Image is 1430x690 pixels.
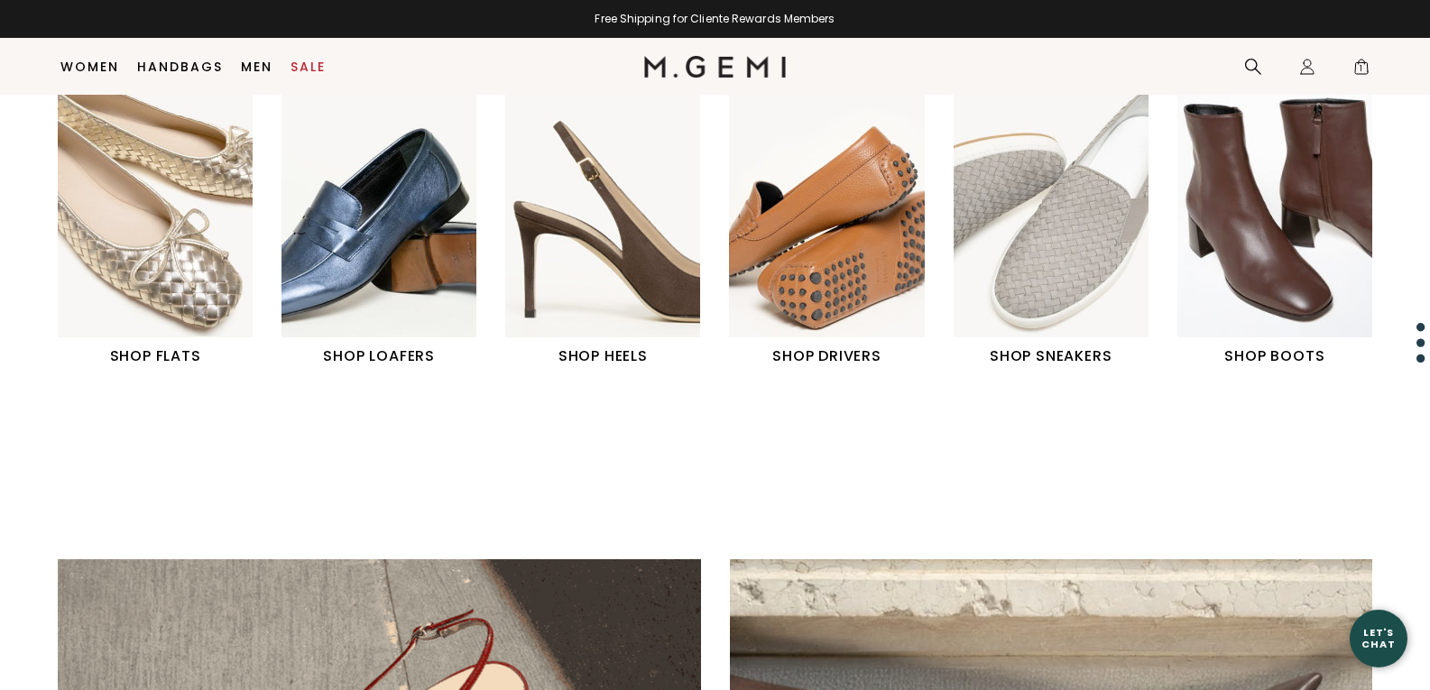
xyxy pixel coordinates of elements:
div: Let's Chat [1350,627,1407,649]
a: Sale [291,60,326,74]
div: 6 / 6 [1177,93,1401,366]
h1: SHOP BOOTS [1177,345,1372,367]
a: Handbags [137,60,223,74]
h1: SHOP FLATS [58,345,253,367]
div: 3 / 6 [505,93,729,366]
div: 1 / 6 [58,93,281,366]
div: 5 / 6 [954,93,1177,366]
img: M.Gemi [644,56,786,78]
a: SHOP HEELS [505,93,700,366]
a: Men [241,60,272,74]
h1: SHOP LOAFERS [281,345,476,367]
a: Women [60,60,119,74]
a: SHOP FLATS [58,93,253,366]
div: 2 / 6 [281,93,505,366]
h1: SHOP SNEAKERS [954,345,1149,367]
div: 4 / 6 [729,93,953,366]
h1: SHOP HEELS [505,345,700,367]
a: SHOP DRIVERS [729,93,924,366]
a: SHOP BOOTS [1177,93,1372,366]
span: 1 [1352,61,1370,79]
a: SHOP LOAFERS [281,93,476,366]
h1: SHOP DRIVERS [729,345,924,367]
a: SHOP SNEAKERS [954,93,1149,366]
